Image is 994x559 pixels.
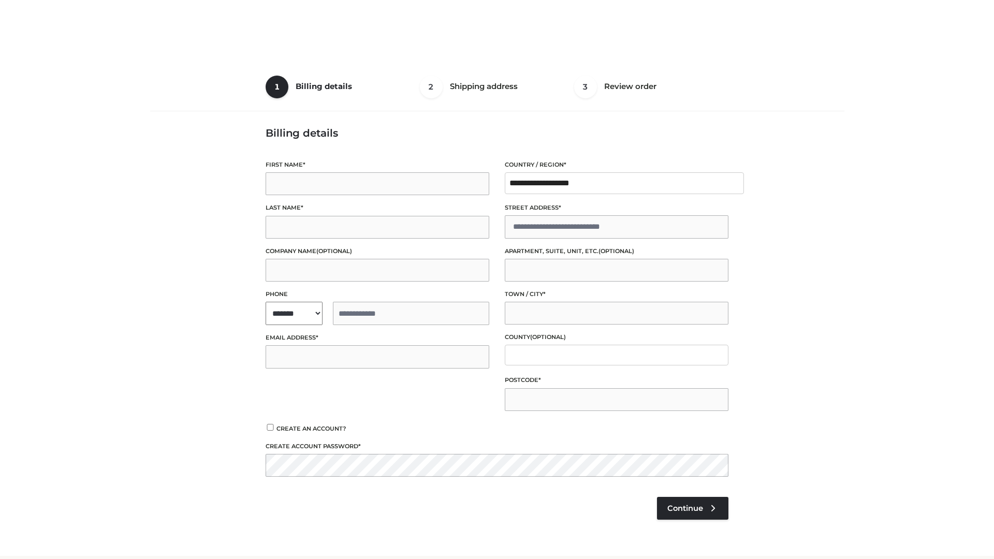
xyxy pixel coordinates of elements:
label: Postcode [505,375,728,385]
span: (optional) [316,247,352,255]
span: 3 [574,76,597,98]
span: Billing details [296,81,352,91]
label: Last name [266,203,489,213]
input: Create an account? [266,424,275,431]
span: Continue [667,504,703,513]
label: Create account password [266,442,728,451]
label: Town / City [505,289,728,299]
span: (optional) [598,247,634,255]
label: Street address [505,203,728,213]
a: Continue [657,497,728,520]
span: Create an account? [276,425,346,432]
label: First name [266,160,489,170]
h3: Billing details [266,127,728,139]
span: 1 [266,76,288,98]
span: Review order [604,81,656,91]
label: Email address [266,333,489,343]
label: Apartment, suite, unit, etc. [505,246,728,256]
span: Shipping address [450,81,518,91]
label: Country / Region [505,160,728,170]
span: 2 [420,76,443,98]
label: Company name [266,246,489,256]
label: County [505,332,728,342]
span: (optional) [530,333,566,341]
label: Phone [266,289,489,299]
